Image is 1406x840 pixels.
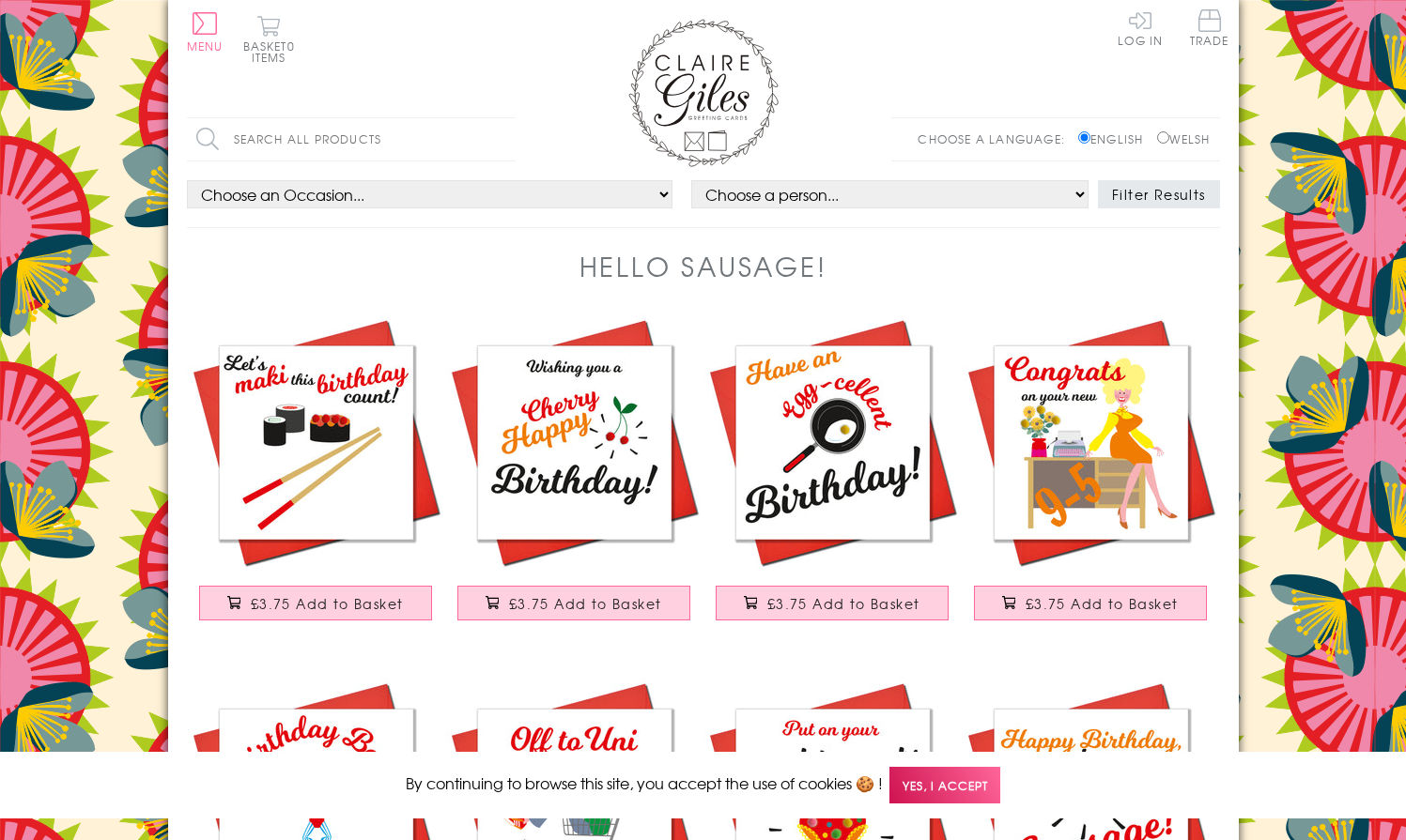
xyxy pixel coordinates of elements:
button: Basket0 items [243,15,295,63]
img: Claire Giles Greetings Cards [628,19,779,167]
button: Filter Results [1098,180,1220,208]
select: option option [187,180,672,208]
button: £3.75 Add to Basket [457,586,690,620]
span: Menu [187,38,224,54]
img: Birthday Card, Have an Egg-cellent Day, Embellished with colourful pompoms [703,313,962,572]
span: £3.75 Add to Basket [1026,594,1179,613]
label: English [1078,130,1152,147]
input: Search [497,118,516,160]
span: £3.75 Add to Basket [509,594,662,613]
a: Log In [1118,9,1163,46]
a: New Job Congratulations Card, 9-5 Dolly, Embellished with colourful pompoms £3.75 Add to Basket [962,313,1220,639]
span: Yes, I accept [889,767,1000,803]
img: New Job Congratulations Card, 9-5 Dolly, Embellished with colourful pompoms [962,313,1220,572]
p: Choose a language: [918,130,1074,147]
a: Birthday Card, Cherry Happy Birthday, Embellished with colourful pompoms £3.75 Add to Basket [445,313,703,639]
span: £3.75 Add to Basket [767,594,920,613]
span: 0 items [252,38,295,66]
button: £3.75 Add to Basket [199,586,432,620]
input: Welsh [1157,131,1169,144]
span: Trade [1190,9,1229,46]
input: Search all products [187,118,516,160]
a: Birthday Card, Maki This Birthday Count, Sushi Embellished with colourful pompoms £3.75 Add to Ba... [187,313,445,639]
a: Trade [1190,9,1229,50]
label: Welsh [1157,130,1211,147]
input: English [1078,131,1090,144]
button: £3.75 Add to Basket [716,586,949,620]
img: Birthday Card, Cherry Happy Birthday, Embellished with colourful pompoms [445,313,703,572]
img: Birthday Card, Maki This Birthday Count, Sushi Embellished with colourful pompoms [187,313,445,572]
button: Menu [187,12,224,52]
a: Birthday Card, Have an Egg-cellent Day, Embellished with colourful pompoms £3.75 Add to Basket [703,313,962,639]
h1: Hello Sausage! [579,247,827,285]
button: £3.75 Add to Basket [974,586,1207,620]
span: £3.75 Add to Basket [251,594,404,613]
